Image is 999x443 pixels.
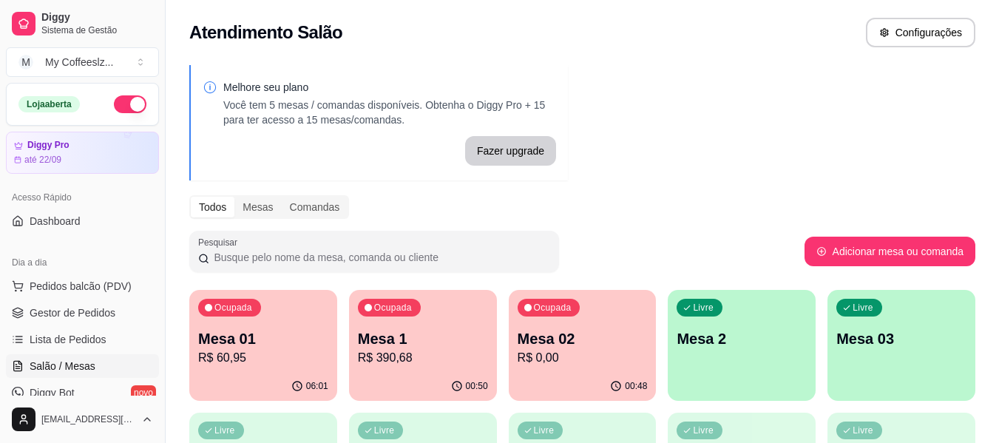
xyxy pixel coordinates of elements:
[198,236,243,248] label: Pesquisar
[223,98,556,127] p: Você tem 5 mesas / comandas disponíveis. Obtenha o Diggy Pro + 15 para ter acesso a 15 mesas/coma...
[191,197,234,217] div: Todos
[693,425,714,436] p: Livre
[30,305,115,320] span: Gestor de Pedidos
[6,186,159,209] div: Acesso Rápido
[866,18,975,47] button: Configurações
[41,24,153,36] span: Sistema de Gestão
[677,328,807,349] p: Mesa 2
[30,332,106,347] span: Lista de Pedidos
[41,11,153,24] span: Diggy
[24,154,61,166] article: até 22/09
[625,380,647,392] p: 00:48
[509,290,657,401] button: OcupadaMesa 02R$ 0,0000:48
[518,349,648,367] p: R$ 0,00
[358,328,488,349] p: Mesa 1
[214,425,235,436] p: Livre
[114,95,146,113] button: Alterar Status
[6,381,159,405] a: Diggy Botnovo
[693,302,714,314] p: Livre
[6,251,159,274] div: Dia a dia
[836,328,966,349] p: Mesa 03
[827,290,975,401] button: LivreMesa 03
[6,328,159,351] a: Lista de Pedidos
[466,380,488,392] p: 00:50
[6,301,159,325] a: Gestor de Pedidos
[6,47,159,77] button: Select a team
[234,197,281,217] div: Mesas
[518,328,648,349] p: Mesa 02
[853,302,873,314] p: Livre
[374,302,412,314] p: Ocupada
[30,214,81,229] span: Dashboard
[30,359,95,373] span: Salão / Mesas
[198,349,328,367] p: R$ 60,95
[18,96,80,112] div: Loja aberta
[6,209,159,233] a: Dashboard
[6,274,159,298] button: Pedidos balcão (PDV)
[6,132,159,174] a: Diggy Proaté 22/09
[853,425,873,436] p: Livre
[668,290,816,401] button: LivreMesa 2
[349,290,497,401] button: OcupadaMesa 1R$ 390,6800:50
[30,385,75,400] span: Diggy Bot
[214,302,252,314] p: Ocupada
[18,55,33,70] span: M
[6,6,159,41] a: DiggySistema de Gestão
[465,136,556,166] button: Fazer upgrade
[198,328,328,349] p: Mesa 01
[209,250,550,265] input: Pesquisar
[282,197,348,217] div: Comandas
[27,140,70,151] article: Diggy Pro
[189,21,342,44] h2: Atendimento Salão
[534,425,555,436] p: Livre
[374,425,395,436] p: Livre
[805,237,975,266] button: Adicionar mesa ou comanda
[41,413,135,425] span: [EMAIL_ADDRESS][DOMAIN_NAME]
[6,354,159,378] a: Salão / Mesas
[358,349,488,367] p: R$ 390,68
[45,55,113,70] div: My Coffeeslz ...
[189,290,337,401] button: OcupadaMesa 01R$ 60,9506:01
[6,402,159,437] button: [EMAIL_ADDRESS][DOMAIN_NAME]
[306,380,328,392] p: 06:01
[223,80,556,95] p: Melhore seu plano
[30,279,132,294] span: Pedidos balcão (PDV)
[534,302,572,314] p: Ocupada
